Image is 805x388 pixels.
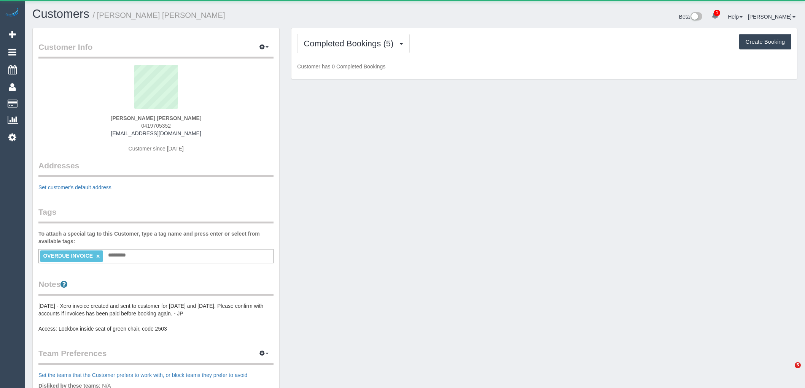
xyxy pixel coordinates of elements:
[679,14,703,20] a: Beta
[795,362,801,368] span: 5
[297,34,410,53] button: Completed Bookings (5)
[93,11,225,19] small: / [PERSON_NAME] [PERSON_NAME]
[708,8,722,24] a: 1
[38,230,274,245] label: To attach a special tag to this Customer, type a tag name and press enter or select from availabl...
[304,39,397,48] span: Completed Bookings (5)
[748,14,795,20] a: [PERSON_NAME]
[690,12,702,22] img: New interface
[714,10,720,16] span: 1
[43,253,93,259] span: OVERDUE INVOICE
[728,14,743,20] a: Help
[129,146,184,152] span: Customer since [DATE]
[38,348,274,365] legend: Team Preferences
[779,362,797,380] iframe: Intercom live chat
[5,8,20,18] img: Automaid Logo
[38,206,274,223] legend: Tags
[38,372,247,378] a: Set the teams that the Customer prefers to work with, or block teams they prefer to avoid
[111,130,201,136] a: [EMAIL_ADDRESS][DOMAIN_NAME]
[38,302,274,333] pre: [DATE] - Xero invoice created and sent to customer for [DATE] and [DATE]. Please confirm with acc...
[38,41,274,59] legend: Customer Info
[297,63,791,70] p: Customer has 0 Completed Bookings
[141,123,171,129] span: 0419705352
[38,184,111,190] a: Set customer's default address
[32,7,89,21] a: Customers
[96,253,100,260] a: ×
[739,34,791,50] button: Create Booking
[111,115,202,121] strong: [PERSON_NAME] [PERSON_NAME]
[38,279,274,296] legend: Notes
